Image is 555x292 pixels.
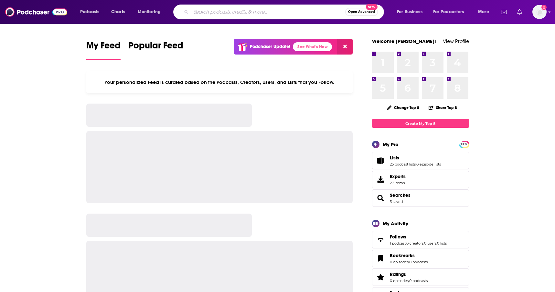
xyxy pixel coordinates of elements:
[390,199,403,204] a: 3 saved
[107,7,129,17] a: Charts
[390,155,399,161] span: Lists
[133,7,169,17] button: open menu
[390,271,406,277] span: Ratings
[390,260,409,264] a: 0 episodes
[532,5,547,19] img: User Profile
[76,7,108,17] button: open menu
[86,71,353,93] div: Your personalized Feed is curated based on the Podcasts, Creators, Users, and Lists that you Follow.
[406,241,406,246] span: ,
[390,234,447,240] a: Follows
[366,4,378,10] span: New
[390,253,428,258] a: Bookmarks
[390,192,411,198] a: Searches
[390,278,409,283] a: 0 episodes
[372,189,469,207] span: Searches
[474,7,497,17] button: open menu
[138,7,161,16] span: Monitoring
[515,6,525,17] a: Show notifications dropdown
[409,260,409,264] span: ,
[86,40,121,60] a: My Feed
[429,7,474,17] button: open menu
[423,241,424,246] span: ,
[443,38,469,44] a: View Profile
[390,234,406,240] span: Follows
[372,231,469,248] span: Follows
[424,241,436,246] a: 0 users
[433,7,464,16] span: For Podcasters
[372,171,469,188] a: Exports
[390,162,416,166] a: 25 podcast lists
[128,40,183,55] span: Popular Feed
[390,181,406,185] span: 27 items
[416,162,441,166] a: 0 episode lists
[372,119,469,128] a: Create My Top 8
[436,241,437,246] span: ,
[179,5,390,19] div: Search podcasts, credits, & more...
[250,44,290,49] p: Podchaser Update!
[409,278,409,283] span: ,
[416,162,416,166] span: ,
[374,175,387,184] span: Exports
[390,241,406,246] a: 1 podcast
[374,235,387,244] a: Follows
[111,7,125,16] span: Charts
[348,10,375,14] span: Open Advanced
[372,268,469,286] span: Ratings
[498,6,509,17] a: Show notifications dropdown
[437,241,447,246] a: 0 lists
[86,40,121,55] span: My Feed
[390,174,406,179] span: Exports
[397,7,422,16] span: For Business
[428,101,457,114] button: Share Top 8
[383,220,408,227] div: My Activity
[372,250,469,267] span: Bookmarks
[532,5,547,19] span: Logged in as LornaG
[5,6,67,18] img: Podchaser - Follow, Share and Rate Podcasts
[374,156,387,165] a: Lists
[345,8,378,16] button: Open AdvancedNew
[409,278,428,283] a: 0 podcasts
[374,254,387,263] a: Bookmarks
[392,7,431,17] button: open menu
[374,273,387,282] a: Ratings
[374,194,387,203] a: Searches
[372,152,469,169] span: Lists
[80,7,99,16] span: Podcasts
[541,5,547,10] svg: Add a profile image
[372,38,436,44] a: Welcome [PERSON_NAME]!
[383,104,423,112] button: Change Top 8
[383,141,399,147] div: My Pro
[390,155,441,161] a: Lists
[128,40,183,60] a: Popular Feed
[293,42,332,51] a: See What's New
[390,253,415,258] span: Bookmarks
[390,271,428,277] a: Ratings
[409,260,428,264] a: 0 podcasts
[478,7,489,16] span: More
[460,142,468,146] a: PRO
[406,241,423,246] a: 0 creators
[532,5,547,19] button: Show profile menu
[191,7,345,17] input: Search podcasts, credits, & more...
